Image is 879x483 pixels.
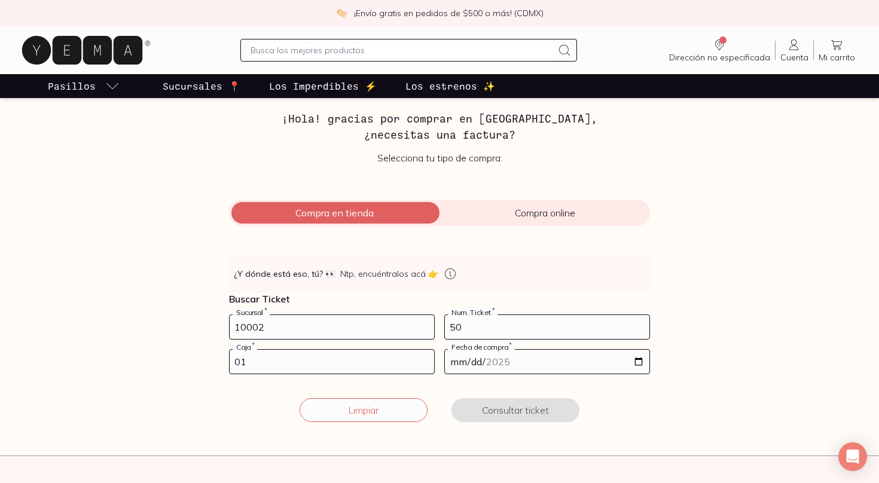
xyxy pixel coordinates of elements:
span: Mi carrito [819,52,855,63]
p: Los estrenos ✨ [405,79,495,93]
span: Ntp, encuéntralos acá 👉 [340,268,438,280]
p: Los Imperdibles ⚡️ [269,79,377,93]
a: pasillo-todos-link [45,74,122,98]
input: 123 [445,315,649,339]
a: Mi carrito [814,38,860,63]
label: Fecha de compra [448,343,515,351]
span: 👀 [325,268,335,280]
p: ¡Envío gratis en pedidos de $500 o más! (CDMX) [354,7,544,19]
h3: ¡Hola! gracias por comprar en [GEOGRAPHIC_DATA], ¿necesitas una factura? [229,111,650,142]
span: Dirección no especificada [669,52,770,63]
label: Sucursal [233,308,270,317]
p: Buscar Ticket [229,293,650,305]
input: 728 [230,315,434,339]
strong: ¿Y dónde está eso, tú? [234,268,335,280]
p: Selecciona tu tipo de compra: [229,152,650,164]
p: Pasillos [48,79,96,93]
a: Los estrenos ✨ [403,74,498,98]
div: Open Intercom Messenger [838,442,867,471]
button: Consultar ticket [451,398,579,422]
a: Sucursales 📍 [160,74,243,98]
button: Limpiar [300,398,428,422]
label: Caja [233,343,257,351]
input: 14-05-2023 [445,350,649,374]
a: Cuenta [776,38,813,63]
input: 03 [230,350,434,374]
span: Compra online [439,207,650,219]
img: check [336,8,347,19]
p: Sucursales 📍 [163,79,240,93]
a: Los Imperdibles ⚡️ [267,74,379,98]
span: Compra en tienda [229,207,439,219]
label: Num. Ticket [448,308,498,317]
input: Busca los mejores productos [251,43,552,57]
span: Cuenta [780,52,808,63]
a: Dirección no especificada [664,38,775,63]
